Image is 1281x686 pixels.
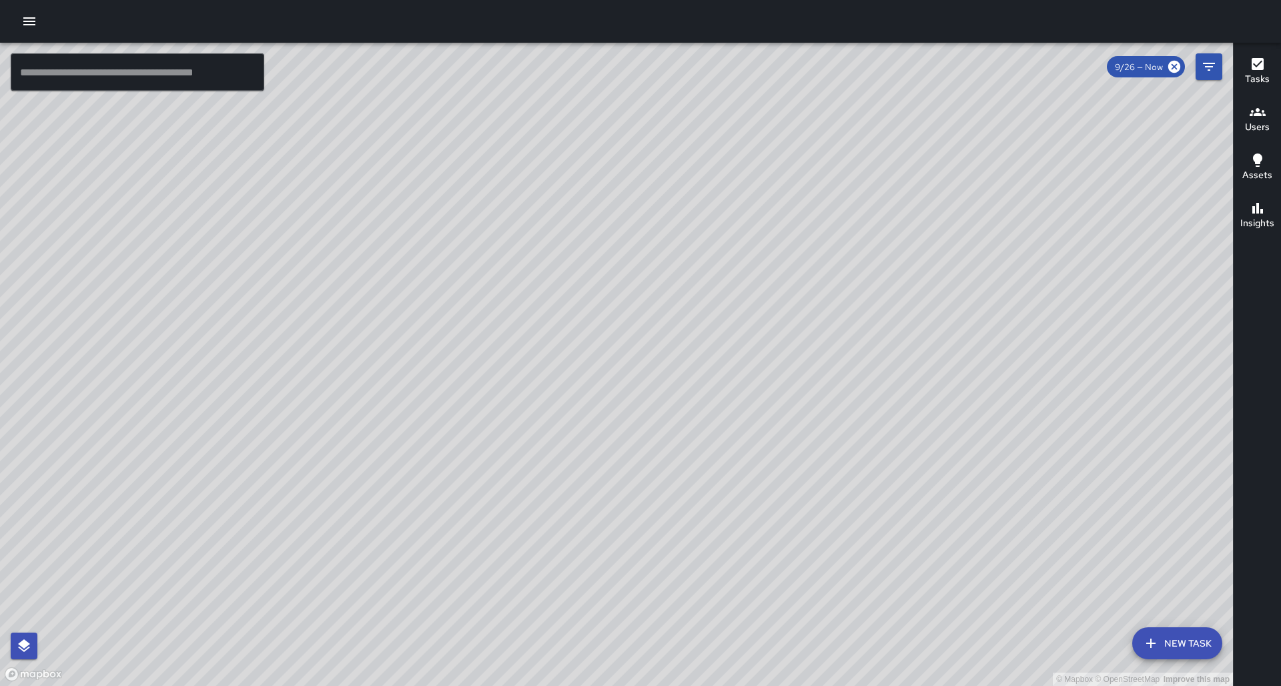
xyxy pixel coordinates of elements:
[1107,61,1171,73] span: 9/26 — Now
[1132,627,1222,659] button: New Task
[1242,168,1272,183] h6: Assets
[1245,72,1270,87] h6: Tasks
[1234,48,1281,96] button: Tasks
[1245,120,1270,135] h6: Users
[1234,96,1281,144] button: Users
[1234,192,1281,240] button: Insights
[1196,53,1222,80] button: Filters
[1234,144,1281,192] button: Assets
[1240,216,1274,231] h6: Insights
[1107,56,1185,77] div: 9/26 — Now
